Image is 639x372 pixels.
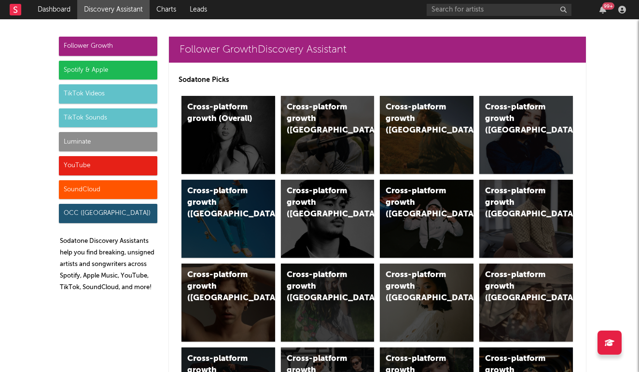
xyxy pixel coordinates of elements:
[59,132,157,151] div: Luminate
[59,108,157,128] div: TikTok Sounds
[599,6,606,13] button: 99+
[179,74,576,86] p: Sodatone Picks
[187,102,253,125] div: Cross-platform growth (Overall)
[485,186,551,220] div: Cross-platform growth ([GEOGRAPHIC_DATA])
[485,102,551,136] div: Cross-platform growth ([GEOGRAPHIC_DATA])
[59,37,157,56] div: Follower Growth
[287,186,352,220] div: Cross-platform growth ([GEOGRAPHIC_DATA])
[59,84,157,104] div: TikTok Videos
[380,180,473,258] a: Cross-platform growth ([GEOGRAPHIC_DATA]/GSA)
[181,180,275,258] a: Cross-platform growth ([GEOGRAPHIC_DATA])
[380,264,473,342] a: Cross-platform growth ([GEOGRAPHIC_DATA])
[59,180,157,199] div: SoundCloud
[181,96,275,174] a: Cross-platform growth (Overall)
[479,264,573,342] a: Cross-platform growth ([GEOGRAPHIC_DATA])
[281,264,375,342] a: Cross-platform growth ([GEOGRAPHIC_DATA])
[60,236,157,293] p: Sodatone Discovery Assistants help you find breaking, unsigned artists and songwriters across Spo...
[485,269,551,304] div: Cross-platform growth ([GEOGRAPHIC_DATA])
[59,204,157,223] div: OCC ([GEOGRAPHIC_DATA])
[380,96,473,174] a: Cross-platform growth ([GEOGRAPHIC_DATA])
[59,61,157,80] div: Spotify & Apple
[479,96,573,174] a: Cross-platform growth ([GEOGRAPHIC_DATA])
[386,269,451,304] div: Cross-platform growth ([GEOGRAPHIC_DATA])
[187,186,253,220] div: Cross-platform growth ([GEOGRAPHIC_DATA])
[427,4,571,16] input: Search for artists
[59,156,157,175] div: YouTube
[287,102,352,136] div: Cross-platform growth ([GEOGRAPHIC_DATA])
[479,180,573,258] a: Cross-platform growth ([GEOGRAPHIC_DATA])
[187,269,253,304] div: Cross-platform growth ([GEOGRAPHIC_DATA])
[281,96,375,174] a: Cross-platform growth ([GEOGRAPHIC_DATA])
[386,102,451,136] div: Cross-platform growth ([GEOGRAPHIC_DATA])
[602,2,614,10] div: 99 +
[287,269,352,304] div: Cross-platform growth ([GEOGRAPHIC_DATA])
[181,264,275,342] a: Cross-platform growth ([GEOGRAPHIC_DATA])
[386,186,451,220] div: Cross-platform growth ([GEOGRAPHIC_DATA]/GSA)
[169,37,586,63] a: Follower GrowthDiscovery Assistant
[281,180,375,258] a: Cross-platform growth ([GEOGRAPHIC_DATA])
